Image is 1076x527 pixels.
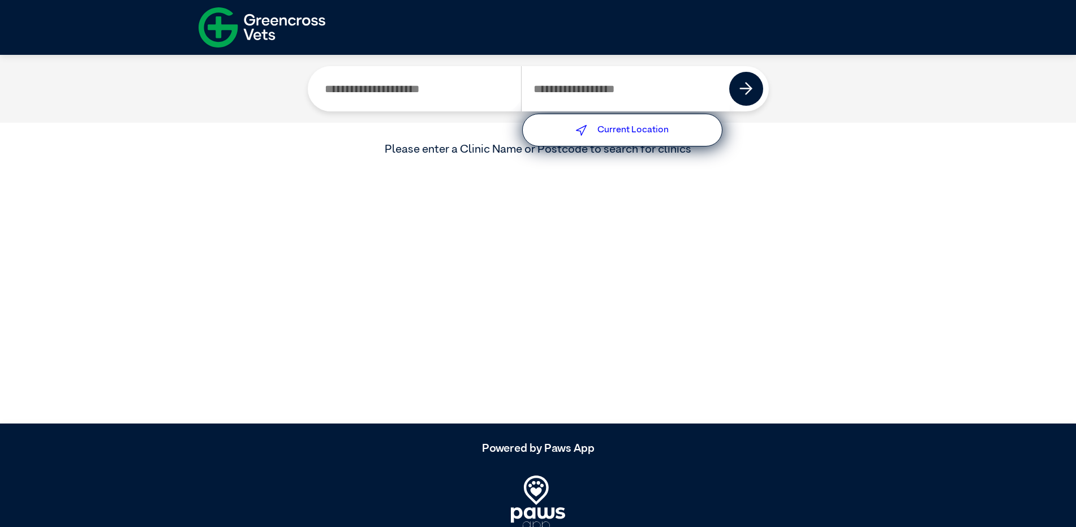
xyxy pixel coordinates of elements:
[313,66,522,111] input: Search by Clinic Name
[739,82,753,96] img: icon-right
[521,66,730,111] input: Search by Postcode
[597,126,669,135] label: Current Location
[199,442,877,455] h5: Powered by Paws App
[199,141,877,158] div: Please enter a Clinic Name or Postcode to search for clinics
[199,3,325,52] img: f-logo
